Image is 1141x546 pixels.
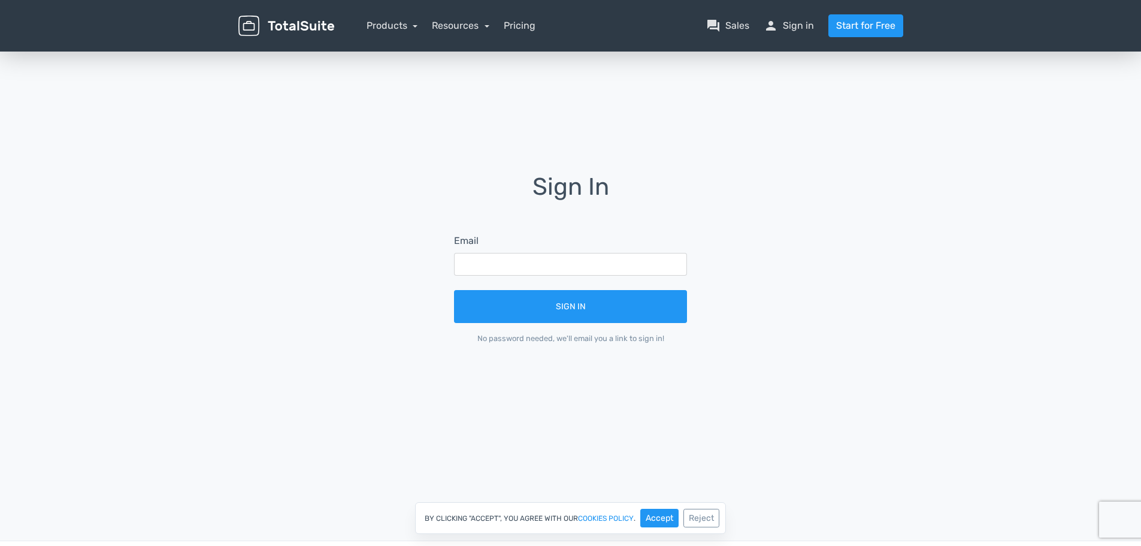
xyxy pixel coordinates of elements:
[367,20,418,31] a: Products
[764,19,778,33] span: person
[415,502,726,534] div: By clicking "Accept", you agree with our .
[706,19,721,33] span: question_answer
[437,174,704,217] h1: Sign In
[504,19,535,33] a: Pricing
[578,515,634,522] a: cookies policy
[454,290,687,323] button: Sign In
[454,234,479,248] label: Email
[683,509,719,527] button: Reject
[432,20,489,31] a: Resources
[828,14,903,37] a: Start for Free
[640,509,679,527] button: Accept
[238,16,334,37] img: TotalSuite for WordPress
[764,19,814,33] a: personSign in
[454,333,687,344] div: No password needed, we'll email you a link to sign in!
[706,19,749,33] a: question_answerSales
